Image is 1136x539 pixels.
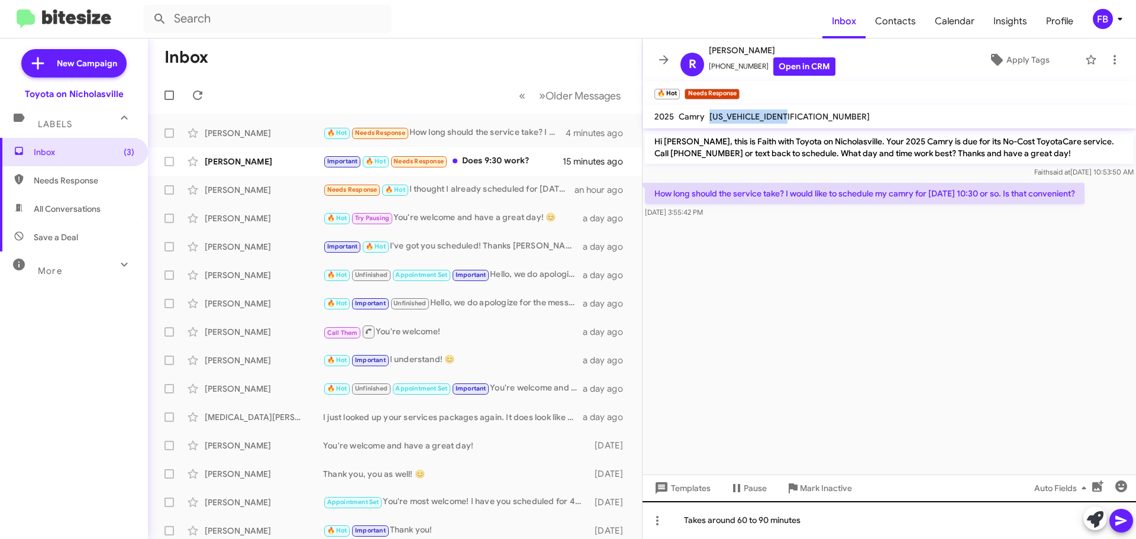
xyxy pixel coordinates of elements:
span: 🔥 Hot [327,214,347,222]
div: a day ago [583,212,632,224]
span: Templates [652,477,711,499]
input: Search [143,5,392,33]
span: Auto Fields [1034,477,1091,499]
span: All Conversations [34,203,101,215]
span: Unfinished [393,299,426,307]
div: an hour ago [575,184,632,196]
span: 🔥 Hot [385,186,405,193]
div: I thought I already scheduled for [DATE] through [PERSON_NAME] [323,183,575,196]
span: « [519,88,525,103]
div: [MEDICAL_DATA][PERSON_NAME] [205,411,323,423]
nav: Page navigation example [512,83,628,108]
span: Older Messages [546,89,621,102]
span: Pause [744,477,767,499]
span: (3) [124,146,134,158]
div: Toyota on Nicholasville [25,88,124,100]
span: Camry [679,111,705,122]
span: Important [456,385,486,392]
span: New Campaign [57,57,117,69]
span: 🔥 Hot [366,157,386,165]
span: Important [456,271,486,279]
div: [PERSON_NAME] [205,156,323,167]
span: Needs Response [393,157,444,165]
div: [PERSON_NAME] [205,525,323,537]
span: Unfinished [355,385,388,392]
div: Does 9:30 work? [323,154,563,168]
div: Thank you, you as well! 😊 [323,468,589,480]
span: Unfinished [355,271,388,279]
button: Next [532,83,628,108]
button: Apply Tags [958,49,1079,70]
div: Thank you! [323,524,589,537]
div: How long should the service take? I would like to schedule my camry for [DATE] 10:30 or so. Is th... [323,126,566,140]
span: Inbox [34,146,134,158]
span: Appointment Set [395,271,447,279]
span: said at [1050,167,1070,176]
div: Hello, we do apologize for the message. Thanks for letting us know, we will update our records! H... [323,268,583,282]
span: Try Pausing [355,214,389,222]
span: 🔥 Hot [327,271,347,279]
span: Appointment Set [395,385,447,392]
div: I just looked up your services packages again. It does look like you have used al of your free To... [323,411,583,423]
span: [DATE] 3:55:42 PM [645,208,703,217]
button: Previous [512,83,532,108]
div: [PERSON_NAME] [205,298,323,309]
button: Mark Inactive [776,477,861,499]
span: Profile [1037,4,1083,38]
div: [PERSON_NAME] [205,440,323,451]
a: Inbox [822,4,866,38]
div: a day ago [583,241,632,253]
span: 🔥 Hot [327,299,347,307]
a: New Campaign [21,49,127,78]
div: You're welcome and have a great day! 😊 [323,211,583,225]
div: FB [1093,9,1113,29]
span: Labels [38,119,72,130]
a: Calendar [925,4,984,38]
span: » [539,88,546,103]
span: 🔥 Hot [327,129,347,137]
span: 🔥 Hot [366,243,386,250]
div: Takes around 60 to 90 minutes [643,501,1136,539]
div: [DATE] [589,440,632,451]
span: Mark Inactive [800,477,852,499]
span: Important [355,527,386,534]
div: a day ago [583,354,632,366]
span: Call Them [327,329,358,337]
small: 🔥 Hot [654,89,680,99]
span: Apply Tags [1006,49,1050,70]
a: Contacts [866,4,925,38]
div: I've got you scheduled! Thanks [PERSON_NAME], have a great day! [323,240,583,253]
span: 🔥 Hot [327,527,347,534]
span: Important [355,299,386,307]
span: Faith [DATE] 10:53:50 AM [1034,167,1134,176]
div: a day ago [583,298,632,309]
div: a day ago [583,411,632,423]
button: Templates [643,477,720,499]
a: Insights [984,4,1037,38]
div: 4 minutes ago [566,127,632,139]
span: Save a Deal [34,231,78,243]
div: [DATE] [589,468,632,480]
div: [DATE] [589,525,632,537]
span: Needs Response [327,186,377,193]
div: 15 minutes ago [563,156,632,167]
span: Important [327,243,358,250]
div: [PERSON_NAME] [205,326,323,338]
div: I understand! 😊 [323,353,583,367]
div: [PERSON_NAME] [205,241,323,253]
div: [PERSON_NAME] [205,354,323,366]
span: Important [355,356,386,364]
span: [PHONE_NUMBER] [709,57,835,76]
div: a day ago [583,269,632,281]
div: You're welcome! [323,324,583,339]
p: Hi [PERSON_NAME], this is Faith with Toyota on Nicholasville. Your 2025 Camry is due for its No-C... [645,131,1134,164]
small: Needs Response [685,89,739,99]
div: You're welcome and have a great day! [323,382,583,395]
div: [PERSON_NAME] [205,496,323,508]
button: FB [1083,9,1123,29]
div: [PERSON_NAME] [205,184,323,196]
button: Pause [720,477,776,499]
